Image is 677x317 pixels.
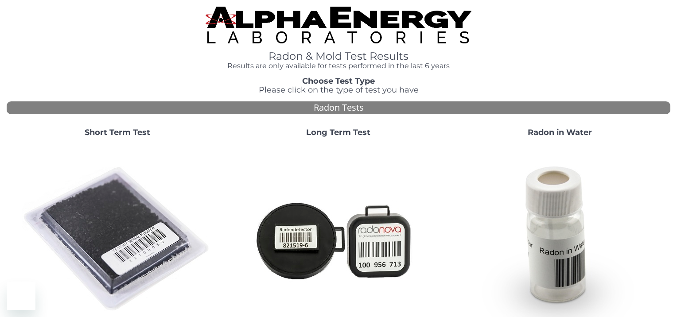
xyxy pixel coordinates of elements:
strong: Long Term Test [306,128,370,137]
strong: Choose Test Type [302,76,375,86]
strong: Radon in Water [528,128,592,137]
iframe: Button to launch messaging window [7,282,35,310]
h1: Radon & Mold Test Results [206,50,471,62]
div: Radon Tests [7,101,670,114]
span: Please click on the type of test you have [259,85,419,95]
h4: Results are only available for tests performed in the last 6 years [206,62,471,70]
img: TightCrop.jpg [206,7,471,43]
strong: Short Term Test [85,128,150,137]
